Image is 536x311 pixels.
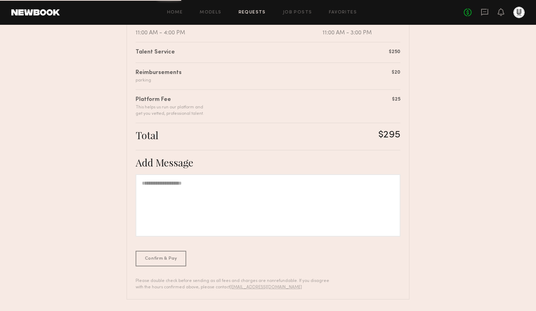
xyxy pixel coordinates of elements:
[136,129,158,141] div: Total
[136,278,334,290] div: Please double check before sending as all fees and charges are nonrefundable. If you disagree wit...
[167,10,183,15] a: Home
[389,48,400,56] div: $250
[283,10,312,15] a: Job Posts
[392,69,400,76] div: $20
[200,10,221,15] a: Models
[136,96,204,104] div: Platform Fee
[323,17,400,36] div: [DATE] 11:00 AM - 3:00 PM
[136,104,204,117] div: This helps us run our platform and get you vetted, professional talent.
[136,17,323,36] div: [DATE] 11:00 AM - 4:00 PM
[239,10,266,15] a: Requests
[378,129,400,141] div: $295
[136,156,400,169] div: Add Message
[136,77,182,84] div: parking
[392,96,400,103] div: $25
[230,285,302,289] a: [EMAIL_ADDRESS][DOMAIN_NAME]
[329,10,357,15] a: Favorites
[136,69,182,77] div: Reimbursements
[136,48,175,57] div: Talent Service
